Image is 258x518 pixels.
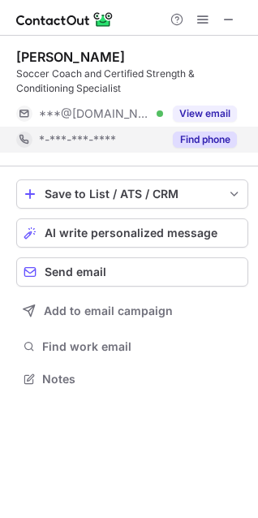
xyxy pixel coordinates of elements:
[45,188,220,201] div: Save to List / ATS / CRM
[42,372,242,386] span: Notes
[16,257,248,287] button: Send email
[39,106,151,121] span: ***@[DOMAIN_NAME]
[173,132,237,148] button: Reveal Button
[45,227,217,240] span: AI write personalized message
[16,10,114,29] img: ContactOut v5.3.10
[16,67,248,96] div: Soccer Coach and Certified Strength & Conditioning Specialist
[42,339,242,354] span: Find work email
[16,335,248,358] button: Find work email
[173,106,237,122] button: Reveal Button
[16,179,248,209] button: save-profile-one-click
[45,265,106,278] span: Send email
[16,368,248,391] button: Notes
[44,304,173,317] span: Add to email campaign
[16,218,248,248] button: AI write personalized message
[16,49,125,65] div: [PERSON_NAME]
[16,296,248,326] button: Add to email campaign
